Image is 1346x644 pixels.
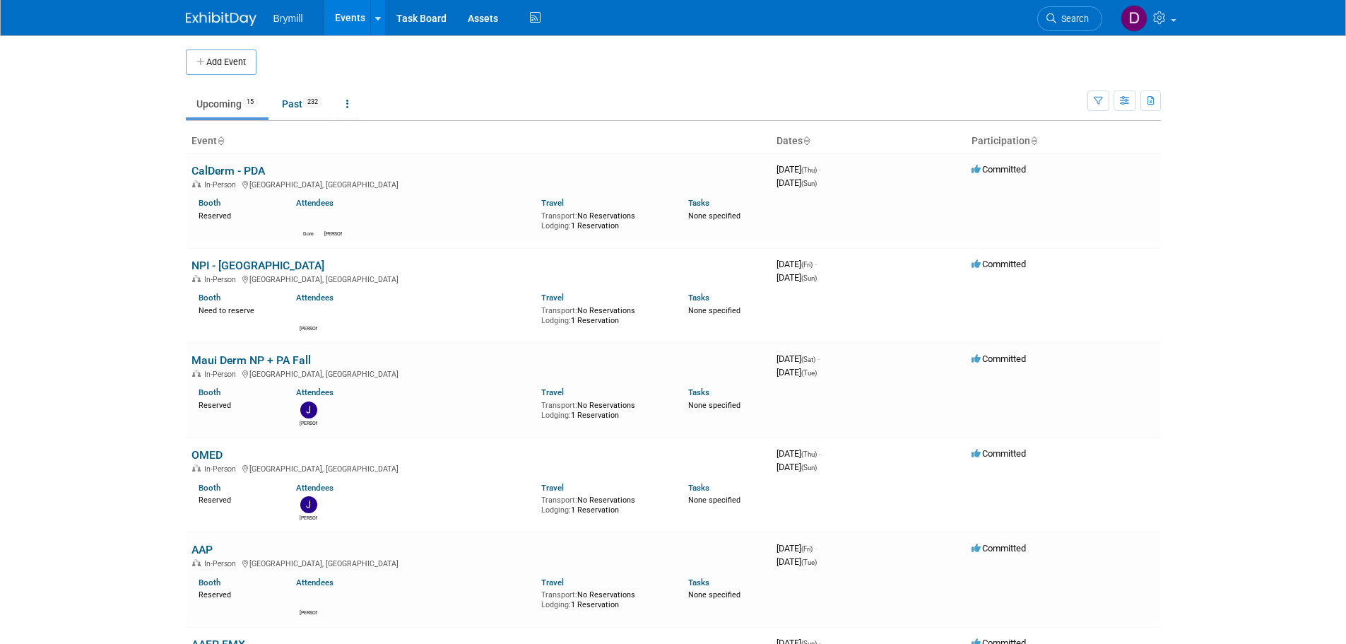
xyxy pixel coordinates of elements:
img: Nick Belton [300,307,317,324]
th: Dates [771,129,966,153]
span: Committed [972,259,1026,269]
span: Lodging: [541,316,571,325]
a: Attendees [296,387,333,397]
a: OMED [191,448,223,462]
a: Sort by Start Date [803,135,810,146]
span: - [817,353,820,364]
span: [DATE] [777,353,820,364]
a: CalDerm - PDA [191,164,265,177]
a: Tasks [688,198,709,208]
div: [GEOGRAPHIC_DATA], [GEOGRAPHIC_DATA] [191,557,765,568]
span: 15 [242,97,258,107]
span: (Sat) [801,356,815,363]
div: Dore Bryne [300,229,317,238]
button: Add Event [186,49,256,75]
span: (Fri) [801,261,813,269]
th: Event [186,129,771,153]
a: Tasks [688,483,709,493]
img: Nick Belton [300,591,317,608]
a: Travel [541,198,564,208]
span: [DATE] [777,462,817,472]
a: Booth [199,483,220,493]
span: [DATE] [777,543,817,554]
span: Transport: [541,306,577,315]
span: Transport: [541,211,577,221]
div: No Reservations 1 Reservation [541,209,667,230]
span: In-Person [204,559,240,568]
span: (Tue) [801,558,817,566]
img: ExhibitDay [186,12,256,26]
a: Sort by Event Name [217,135,224,146]
th: Participation [966,129,1161,153]
span: Transport: [541,401,577,410]
img: In-Person Event [192,370,201,377]
span: Lodging: [541,505,571,515]
a: Travel [541,387,564,397]
span: [DATE] [777,259,817,269]
img: In-Person Event [192,464,201,472]
a: Search [1037,6,1102,31]
img: Jeffery McDowell [300,402,317,418]
div: Nick Belton [300,608,317,616]
img: Jeffery McDowell [300,496,317,513]
span: (Tue) [801,369,817,377]
div: Reserved [199,493,276,505]
div: Nick Belton [324,229,342,238]
a: Booth [199,387,220,397]
span: Lodging: [541,600,571,609]
span: (Sun) [801,464,817,472]
span: Lodging: [541,221,571,230]
div: [GEOGRAPHIC_DATA], [GEOGRAPHIC_DATA] [191,273,765,284]
span: [DATE] [777,272,817,283]
a: Maui Derm NP + PA Fall [191,353,311,367]
div: [GEOGRAPHIC_DATA], [GEOGRAPHIC_DATA] [191,368,765,379]
img: In-Person Event [192,559,201,566]
a: Attendees [296,578,333,587]
span: In-Person [204,180,240,189]
div: Jeffery McDowell [300,513,317,522]
span: [DATE] [777,164,821,175]
span: Committed [972,448,1026,459]
span: (Thu) [801,166,817,174]
div: Reserved [199,398,276,411]
span: - [815,543,817,554]
a: Tasks [688,387,709,397]
a: Booth [199,578,220,587]
img: Delaney Bryne [1121,5,1147,32]
span: Committed [972,164,1026,175]
span: - [819,448,821,459]
a: Tasks [688,293,709,303]
div: No Reservations 1 Reservation [541,303,667,325]
img: In-Person Event [192,275,201,282]
span: Transport: [541,496,577,505]
span: [DATE] [777,177,817,188]
span: In-Person [204,464,240,474]
span: Committed [972,353,1026,364]
a: Booth [199,293,220,303]
span: [DATE] [777,367,817,377]
img: In-Person Event [192,180,201,187]
span: - [819,164,821,175]
a: Attendees [296,198,333,208]
span: None specified [688,496,740,505]
div: No Reservations 1 Reservation [541,398,667,420]
a: Tasks [688,578,709,587]
span: Lodging: [541,411,571,420]
span: None specified [688,590,740,599]
span: Committed [972,543,1026,554]
span: Brymill [273,13,303,24]
img: Nick Belton [325,212,342,229]
div: Reserved [199,209,276,221]
span: (Sun) [801,180,817,187]
div: No Reservations 1 Reservation [541,493,667,515]
a: Past232 [271,90,333,117]
div: Need to reserve [199,303,276,316]
span: In-Person [204,370,240,379]
div: No Reservations 1 Reservation [541,587,667,609]
span: - [815,259,817,269]
span: None specified [688,211,740,221]
span: 232 [303,97,322,107]
a: Attendees [296,293,333,303]
span: In-Person [204,275,240,284]
span: None specified [688,401,740,410]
